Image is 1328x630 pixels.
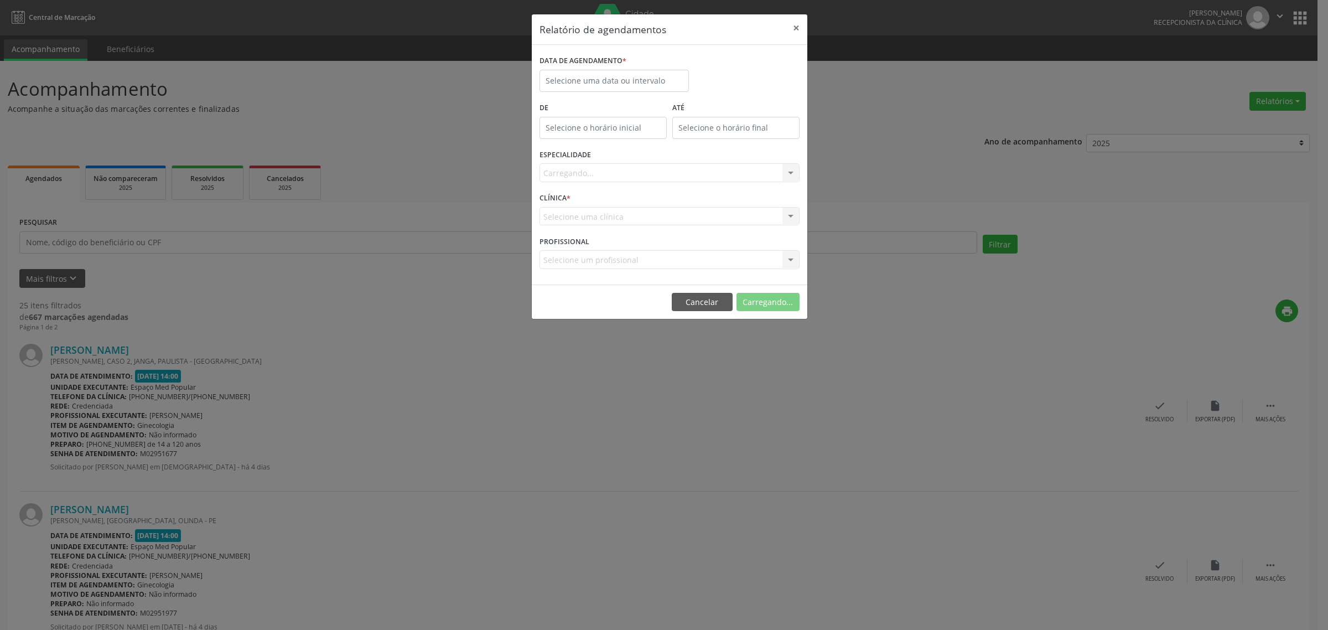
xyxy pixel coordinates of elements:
button: Carregando... [736,293,800,312]
label: DATA DE AGENDAMENTO [539,53,626,70]
label: De [539,100,667,117]
input: Selecione uma data ou intervalo [539,70,689,92]
h5: Relatório de agendamentos [539,22,666,37]
label: PROFISSIONAL [539,233,589,250]
button: Cancelar [672,293,733,312]
input: Selecione o horário inicial [539,117,667,139]
button: Close [785,14,807,42]
label: ATÉ [672,100,800,117]
label: ESPECIALIDADE [539,147,591,164]
label: CLÍNICA [539,190,570,207]
input: Selecione o horário final [672,117,800,139]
